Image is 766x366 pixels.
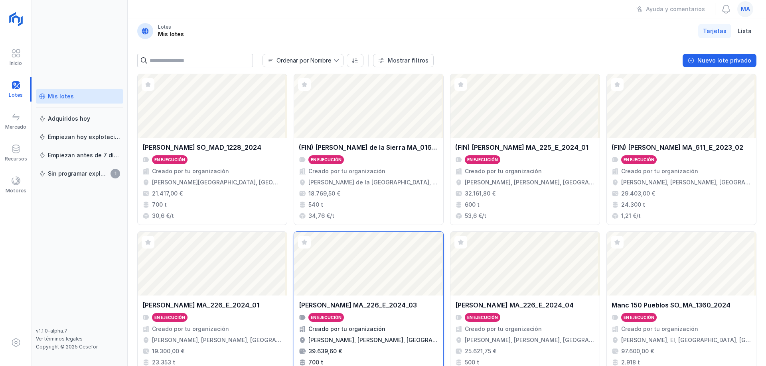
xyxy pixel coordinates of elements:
[137,74,287,225] a: [PERSON_NAME] SO_MAD_1228_2024En ejecuciónCreado por tu organización[PERSON_NAME][GEOGRAPHIC_DATA...
[465,190,496,198] div: 32.161,80 €
[308,178,438,186] div: [PERSON_NAME] de la [GEOGRAPHIC_DATA], [GEOGRAPHIC_DATA], [GEOGRAPHIC_DATA], [GEOGRAPHIC_DATA]
[308,201,323,209] div: 540 t
[299,300,417,310] div: [PERSON_NAME] MA_226_E_2024_03
[624,157,654,162] div: En ejecución
[465,336,595,344] div: [PERSON_NAME], [PERSON_NAME], [GEOGRAPHIC_DATA], [GEOGRAPHIC_DATA]
[36,336,83,342] a: Ver términos legales
[142,300,259,310] div: [PERSON_NAME] MA_226_E_2024_01
[738,27,752,35] span: Lista
[308,336,438,344] div: [PERSON_NAME], [PERSON_NAME], [GEOGRAPHIC_DATA], [GEOGRAPHIC_DATA]
[621,347,654,355] div: 97.600,00 €
[276,58,331,63] div: Ordenar por Nombre
[741,5,750,13] span: ma
[152,167,229,175] div: Creado por tu organización
[465,325,542,333] div: Creado por tu organización
[6,188,26,194] div: Motores
[373,54,434,67] button: Mostrar filtros
[703,27,727,35] span: Tarjetas
[308,325,385,333] div: Creado por tu organización
[48,170,108,178] div: Sin programar explotación
[606,74,756,225] a: (FIN) [PERSON_NAME] MA_611_E_2023_02En ejecuciónCreado por tu organización[PERSON_NAME], [PERSON_...
[152,347,184,355] div: 19.300,00 €
[158,30,184,38] div: Mis lotes
[263,54,334,67] span: Nombre
[621,201,645,209] div: 24.300 t
[465,178,595,186] div: [PERSON_NAME], [PERSON_NAME], [GEOGRAPHIC_DATA], [GEOGRAPHIC_DATA]
[152,190,183,198] div: 21.417,00 €
[465,167,542,175] div: Creado por tu organización
[299,143,438,152] div: (FIN) [PERSON_NAME] de la Sierra MA_016_E_2024_01
[154,157,185,162] div: En ejecución
[465,201,480,209] div: 600 t
[48,151,120,159] div: Empiezan antes de 7 días
[621,167,698,175] div: Creado por tu organización
[631,2,710,16] button: Ayuda y comentarios
[450,74,600,225] a: (FIN) [PERSON_NAME] MA_225_E_2024_01En ejecuciónCreado por tu organización[PERSON_NAME], [PERSON_...
[621,336,751,344] div: [PERSON_NAME], El, [GEOGRAPHIC_DATA], [GEOGRAPHIC_DATA], [GEOGRAPHIC_DATA]
[6,9,26,29] img: logoRight.svg
[36,344,123,350] div: Copyright © 2025 Cesefor
[612,143,743,152] div: (FIN) [PERSON_NAME] MA_611_E_2023_02
[698,24,731,38] a: Tarjetas
[388,57,428,65] div: Mostrar filtros
[36,148,123,162] a: Empiezan antes de 7 días
[5,156,27,162] div: Recursos
[646,5,705,13] div: Ayuda y comentarios
[154,315,185,320] div: En ejecución
[158,24,171,30] div: Lotes
[36,112,123,126] a: Adquiridos hoy
[733,24,756,38] a: Lista
[308,212,334,220] div: 34,76 €/t
[48,115,90,123] div: Adquiridos hoy
[36,130,123,144] a: Empiezan hoy explotación
[36,89,123,104] a: Mis lotes
[612,300,730,310] div: Manc 150 Pueblos SO_MA_1360_2024
[465,212,486,220] div: 53,6 €/t
[152,325,229,333] div: Creado por tu organización
[455,300,574,310] div: [PERSON_NAME] MA_226_E_2024_04
[467,315,498,320] div: En ejecución
[621,212,641,220] div: 1,21 €/t
[311,315,342,320] div: En ejecución
[10,60,22,67] div: Inicio
[308,167,385,175] div: Creado por tu organización
[308,347,342,355] div: 39.639,60 €
[36,166,123,181] a: Sin programar explotación1
[152,336,282,344] div: [PERSON_NAME], [PERSON_NAME], [GEOGRAPHIC_DATA], [GEOGRAPHIC_DATA]
[465,347,496,355] div: 25.621,75 €
[48,92,74,100] div: Mis lotes
[624,315,654,320] div: En ejecución
[48,133,120,141] div: Empiezan hoy explotación
[683,54,756,67] button: Nuevo lote privado
[152,212,174,220] div: 30,6 €/t
[621,178,751,186] div: [PERSON_NAME], [PERSON_NAME], [GEOGRAPHIC_DATA], [GEOGRAPHIC_DATA]
[142,143,261,152] div: [PERSON_NAME] SO_MAD_1228_2024
[294,74,444,225] a: (FIN) [PERSON_NAME] de la Sierra MA_016_E_2024_01En ejecuciónCreado por tu organización[PERSON_NA...
[5,124,26,130] div: Mercado
[36,328,123,334] div: v1.1.0-alpha.7
[697,57,751,65] div: Nuevo lote privado
[152,201,167,209] div: 700 t
[621,190,655,198] div: 29.403,00 €
[621,325,698,333] div: Creado por tu organización
[311,157,342,162] div: En ejecución
[152,178,282,186] div: [PERSON_NAME][GEOGRAPHIC_DATA], [GEOGRAPHIC_DATA], [GEOGRAPHIC_DATA]
[308,190,340,198] div: 18.769,50 €
[111,169,120,178] span: 1
[467,157,498,162] div: En ejecución
[455,143,588,152] div: (FIN) [PERSON_NAME] MA_225_E_2024_01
